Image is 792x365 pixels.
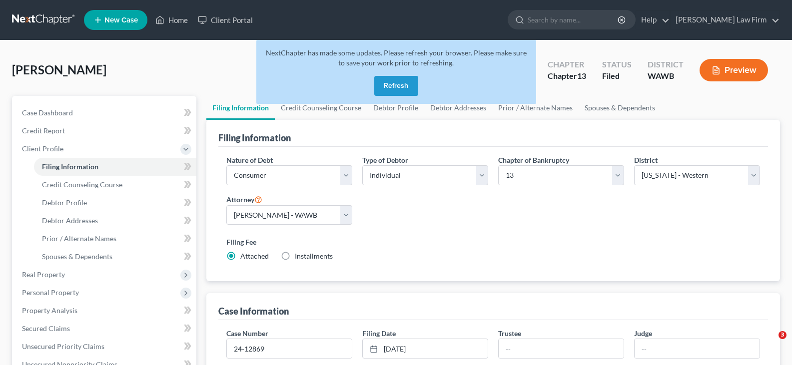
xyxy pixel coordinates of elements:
[14,320,196,338] a: Secured Claims
[206,96,275,120] a: Filing Information
[22,144,63,153] span: Client Profile
[226,193,262,205] label: Attorney
[150,11,193,29] a: Home
[634,328,652,339] label: Judge
[22,288,79,297] span: Personal Property
[12,62,106,77] span: [PERSON_NAME]
[14,104,196,122] a: Case Dashboard
[34,158,196,176] a: Filing Information
[579,96,661,120] a: Spouses & Dependents
[602,70,632,82] div: Filed
[22,342,104,351] span: Unsecured Priority Claims
[528,10,619,29] input: Search by name...
[648,70,684,82] div: WAWB
[295,252,333,260] span: Installments
[226,155,273,165] label: Nature of Debt
[577,71,586,80] span: 13
[218,132,291,144] div: Filing Information
[22,126,65,135] span: Credit Report
[22,306,77,315] span: Property Analysis
[635,339,760,358] input: --
[226,328,268,339] label: Case Number
[498,328,521,339] label: Trustee
[602,59,632,70] div: Status
[14,302,196,320] a: Property Analysis
[42,162,98,171] span: Filing Information
[671,11,780,29] a: [PERSON_NAME] Law Firm
[499,339,624,358] input: --
[636,11,670,29] a: Help
[548,59,586,70] div: Chapter
[42,252,112,261] span: Spouses & Dependents
[193,11,258,29] a: Client Portal
[34,176,196,194] a: Credit Counseling Course
[34,230,196,248] a: Prior / Alternate Names
[42,216,98,225] span: Debtor Addresses
[42,234,116,243] span: Prior / Alternate Names
[22,324,70,333] span: Secured Claims
[22,108,73,117] span: Case Dashboard
[226,237,760,247] label: Filing Fee
[14,122,196,140] a: Credit Report
[42,180,122,189] span: Credit Counseling Course
[362,155,408,165] label: Type of Debtor
[266,48,527,67] span: NextChapter has made some updates. Please refresh your browser. Please make sure to save your wor...
[498,155,569,165] label: Chapter of Bankruptcy
[14,338,196,356] a: Unsecured Priority Claims
[34,194,196,212] a: Debtor Profile
[363,339,488,358] a: [DATE]
[648,59,684,70] div: District
[227,339,352,358] input: Enter case number...
[240,252,269,260] span: Attached
[362,328,396,339] label: Filing Date
[34,212,196,230] a: Debtor Addresses
[22,270,65,279] span: Real Property
[34,248,196,266] a: Spouses & Dependents
[104,16,138,24] span: New Case
[634,155,658,165] label: District
[758,331,782,355] iframe: Intercom live chat
[548,70,586,82] div: Chapter
[700,59,768,81] button: Preview
[218,305,289,317] div: Case Information
[374,76,418,96] button: Refresh
[779,331,787,339] span: 3
[42,198,87,207] span: Debtor Profile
